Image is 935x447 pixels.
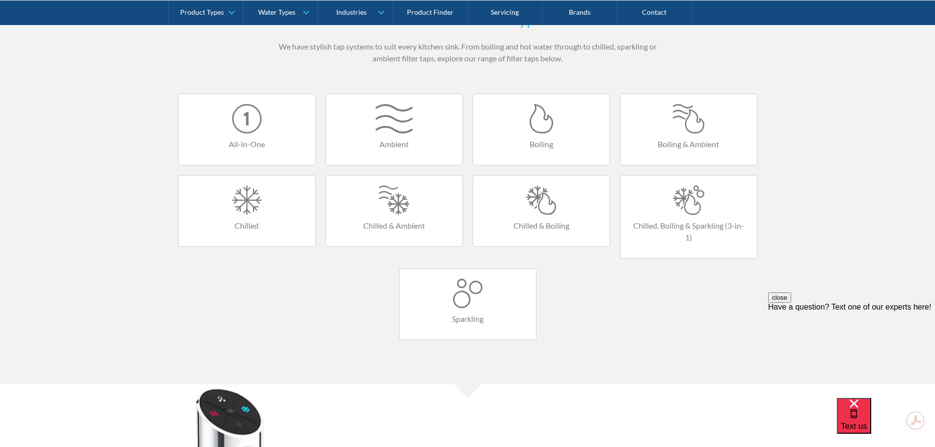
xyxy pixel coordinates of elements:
iframe: podium webchat widget bubble [837,398,935,447]
h4: Chilled & Boiling [483,220,600,232]
a: Chilled, Boiling & Sparkling (3-in-1) [620,175,757,259]
p: We have stylish tap systems to suit every kitchen sink. From boiling and hot water through to chi... [276,41,659,64]
a: Boiling [473,94,610,165]
iframe: podium webchat widget prompt [768,292,935,410]
h4: Boiling [483,138,600,150]
div: Industries [336,8,367,16]
a: Boiling & Ambient [620,94,757,165]
h4: Sparkling [409,313,526,325]
div: Product Types [180,8,224,16]
h4: All-in-One [188,138,305,150]
h4: Chilled, Boiling & Sparkling (3-in-1) [630,220,747,243]
a: Ambient [325,94,463,165]
div: Water Types [258,8,295,16]
a: Sparkling [399,268,536,340]
h4: Chilled & Ambient [336,220,453,232]
a: Chilled & Ambient [325,175,463,247]
a: Chilled [178,175,316,247]
h4: Ambient [336,138,453,150]
a: Chilled & Boiling [473,175,610,247]
h4: Boiling & Ambient [630,138,747,150]
a: All-in-One [178,94,316,165]
h4: Chilled [188,220,305,232]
